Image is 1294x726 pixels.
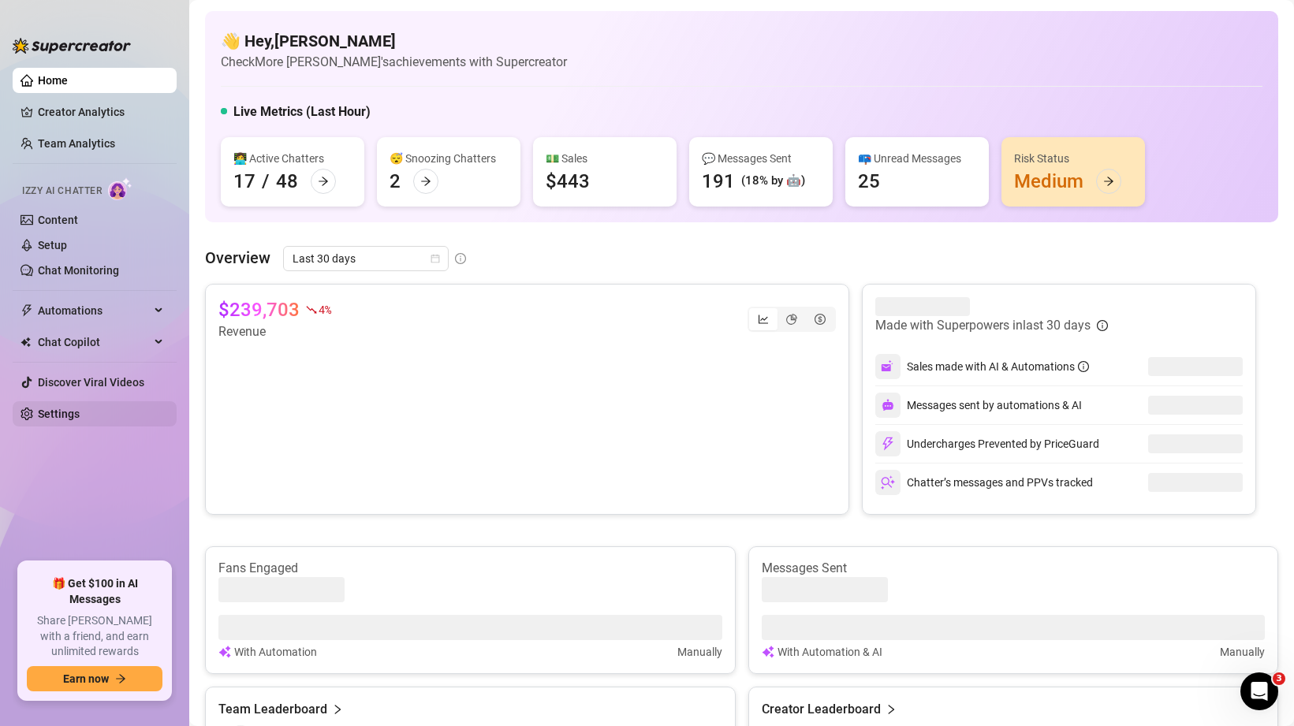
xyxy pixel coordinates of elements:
div: 📪 Unread Messages [858,150,976,167]
span: 3 [1273,672,1285,685]
article: Check More [PERSON_NAME]'s achievements with Supercreator [221,52,567,72]
span: Share [PERSON_NAME] with a friend, and earn unlimited rewards [27,613,162,660]
span: dollar-circle [815,314,826,325]
article: Manually [1220,643,1265,661]
a: Discover Viral Videos [38,376,144,389]
span: Earn now [63,672,109,685]
article: With Automation & AI [778,643,882,661]
div: Sales made with AI & Automations [907,358,1089,375]
span: Last 30 days [293,247,439,270]
span: 🎁 Get $100 in AI Messages [27,576,162,607]
span: Automations [38,298,150,323]
button: Earn nowarrow-right [27,666,162,691]
img: svg%3e [762,643,774,661]
span: arrow-right [420,176,431,187]
img: Chat Copilot [21,337,31,348]
div: 💵 Sales [546,150,664,167]
span: Chat Copilot [38,329,150,355]
a: Home [38,74,68,87]
img: svg%3e [881,475,895,490]
div: 17 [233,169,255,194]
img: svg%3e [882,399,894,411]
div: (18% by 🤖) [741,172,805,191]
a: Creator Analytics [38,99,164,125]
div: Chatter’s messages and PPVs tracked [875,470,1093,495]
article: $239,703 [218,297,300,322]
div: 😴 Snoozing Chatters [390,150,508,167]
span: info-circle [1078,361,1089,372]
div: Undercharges Prevented by PriceGuard [875,431,1099,456]
img: svg%3e [218,643,231,661]
article: Made with Superpowers in last 30 days [875,316,1091,335]
h5: Live Metrics (Last Hour) [233,102,371,121]
article: With Automation [234,643,317,661]
img: svg%3e [881,359,895,374]
div: $443 [546,169,590,194]
span: arrow-right [318,176,329,187]
span: arrow-right [1103,176,1114,187]
iframe: Intercom live chat [1240,672,1278,710]
span: calendar [431,254,440,263]
span: 4 % [319,302,330,317]
div: Risk Status [1014,150,1132,167]
span: right [886,700,897,719]
div: 48 [276,169,298,194]
div: Messages sent by automations & AI [875,393,1082,418]
a: Setup [38,239,67,251]
a: Settings [38,408,80,420]
article: Creator Leaderboard [762,700,881,719]
span: fall [306,304,317,315]
img: svg%3e [881,437,895,451]
span: right [332,700,343,719]
a: Team Analytics [38,137,115,150]
article: Revenue [218,322,330,341]
article: Team Leaderboard [218,700,327,719]
img: AI Chatter [108,177,132,200]
div: 💬 Messages Sent [702,150,820,167]
span: thunderbolt [21,304,33,317]
h4: 👋 Hey, [PERSON_NAME] [221,30,567,52]
article: Messages Sent [762,560,1266,577]
span: info-circle [1097,320,1108,331]
article: Overview [205,246,270,270]
article: Manually [677,643,722,661]
span: pie-chart [786,314,797,325]
div: segmented control [748,307,836,332]
article: Fans Engaged [218,560,722,577]
a: Chat Monitoring [38,264,119,277]
span: info-circle [455,253,466,264]
div: 2 [390,169,401,194]
div: 25 [858,169,880,194]
span: arrow-right [115,673,126,684]
span: line-chart [758,314,769,325]
img: logo-BBDzfeDw.svg [13,38,131,54]
div: 👩‍💻 Active Chatters [233,150,352,167]
span: Izzy AI Chatter [22,184,102,199]
div: 191 [702,169,735,194]
a: Content [38,214,78,226]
